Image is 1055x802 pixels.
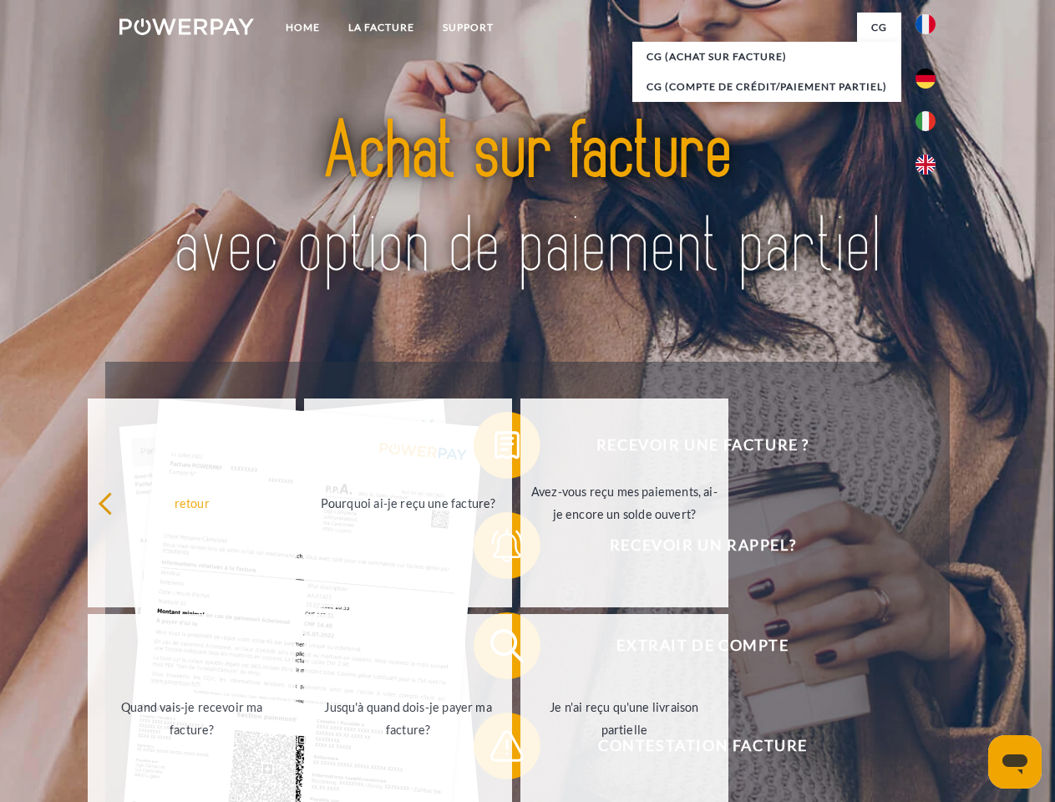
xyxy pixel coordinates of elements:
[632,42,901,72] a: CG (achat sur facture)
[857,13,901,43] a: CG
[98,491,286,514] div: retour
[530,480,718,525] div: Avez-vous reçu mes paiements, ai-je encore un solde ouvert?
[530,696,718,741] div: Je n'ai reçu qu'une livraison partielle
[916,14,936,34] img: fr
[916,155,936,175] img: en
[988,735,1042,789] iframe: Bouton de lancement de la fenêtre de messagerie
[314,491,502,514] div: Pourquoi ai-je reçu une facture?
[314,696,502,741] div: Jusqu'à quand dois-je payer ma facture?
[520,398,728,607] a: Avez-vous reçu mes paiements, ai-je encore un solde ouvert?
[916,111,936,131] img: it
[334,13,429,43] a: LA FACTURE
[160,80,895,320] img: title-powerpay_fr.svg
[98,696,286,741] div: Quand vais-je recevoir ma facture?
[271,13,334,43] a: Home
[916,69,936,89] img: de
[429,13,508,43] a: Support
[119,18,254,35] img: logo-powerpay-white.svg
[632,72,901,102] a: CG (Compte de crédit/paiement partiel)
